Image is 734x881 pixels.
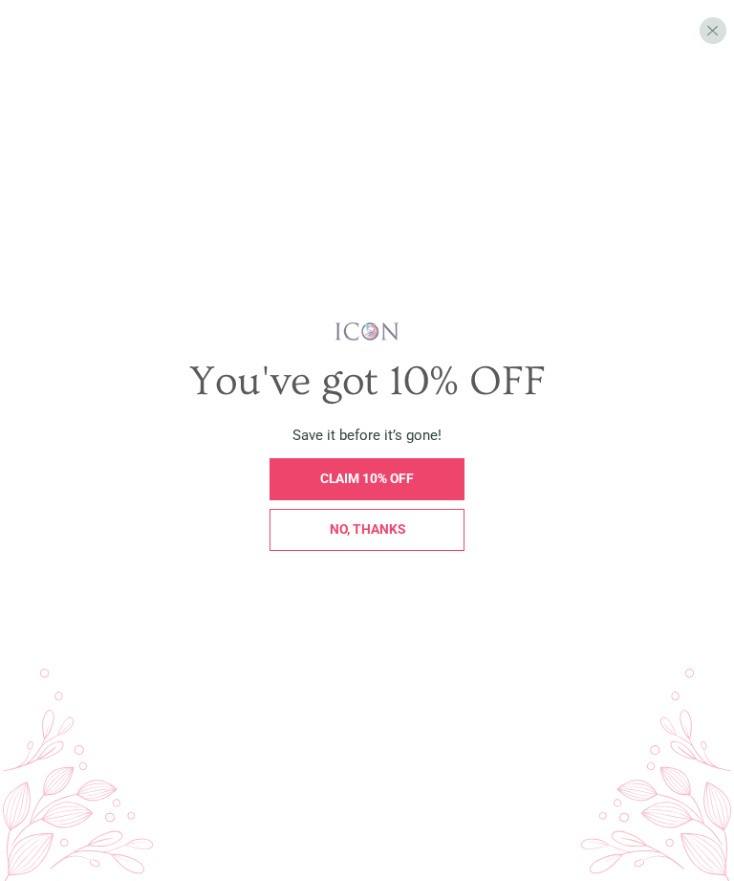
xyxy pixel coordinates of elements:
[189,358,546,405] span: You've got 10% OFF
[706,21,719,39] span: X
[320,471,414,486] span: CLAIM 10% OFF
[330,521,405,537] span: No, thanks
[334,321,401,341] img: iconwallstickersl_1754656298800.png
[292,427,442,444] span: Save it before it’s gone!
